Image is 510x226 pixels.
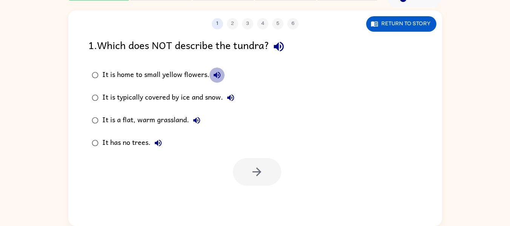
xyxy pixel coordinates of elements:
[102,135,166,151] div: It has no trees.
[210,68,225,83] button: It is home to small yellow flowers.
[151,135,166,151] button: It has no trees.
[102,90,238,105] div: It is typically covered by ice and snow.
[102,68,225,83] div: It is home to small yellow flowers.
[88,37,422,56] div: 1 . Which does NOT describe the tundra?
[223,90,238,105] button: It is typically covered by ice and snow.
[189,113,204,128] button: It is a flat, warm grassland.
[212,18,223,29] button: 1
[102,113,204,128] div: It is a flat, warm grassland.
[366,16,436,32] button: Return to story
